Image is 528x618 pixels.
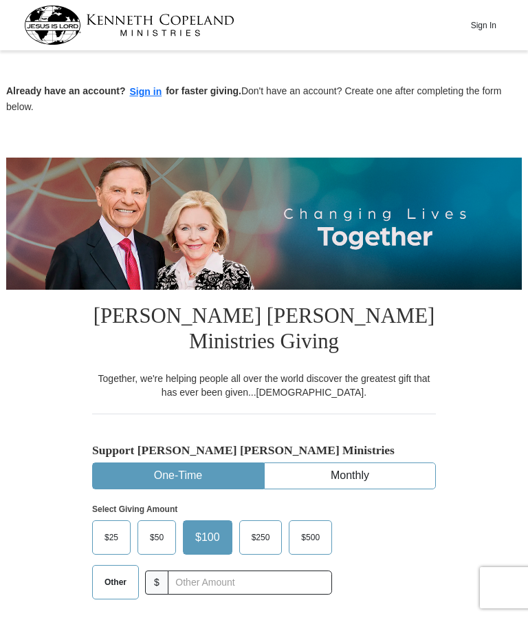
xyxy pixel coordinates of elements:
[168,571,332,595] input: Other Amount
[265,463,435,489] button: Monthly
[463,14,504,36] button: Sign In
[92,443,436,458] h5: Support [PERSON_NAME] [PERSON_NAME] Ministries
[24,6,234,45] img: kcm-header-logo.svg
[6,84,522,114] p: Don't have an account? Create one after completing the form below.
[294,527,327,548] span: $500
[188,527,227,548] span: $100
[126,84,166,100] button: Sign in
[245,527,277,548] span: $250
[92,290,436,372] h1: [PERSON_NAME] [PERSON_NAME] Ministries Giving
[93,463,263,489] button: One-Time
[92,372,436,399] div: Together, we're helping people all over the world discover the greatest gift that has ever been g...
[92,504,177,514] strong: Select Giving Amount
[6,85,241,96] strong: Already have an account? for faster giving.
[143,527,170,548] span: $50
[98,572,133,593] span: Other
[98,527,125,548] span: $25
[145,571,168,595] span: $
